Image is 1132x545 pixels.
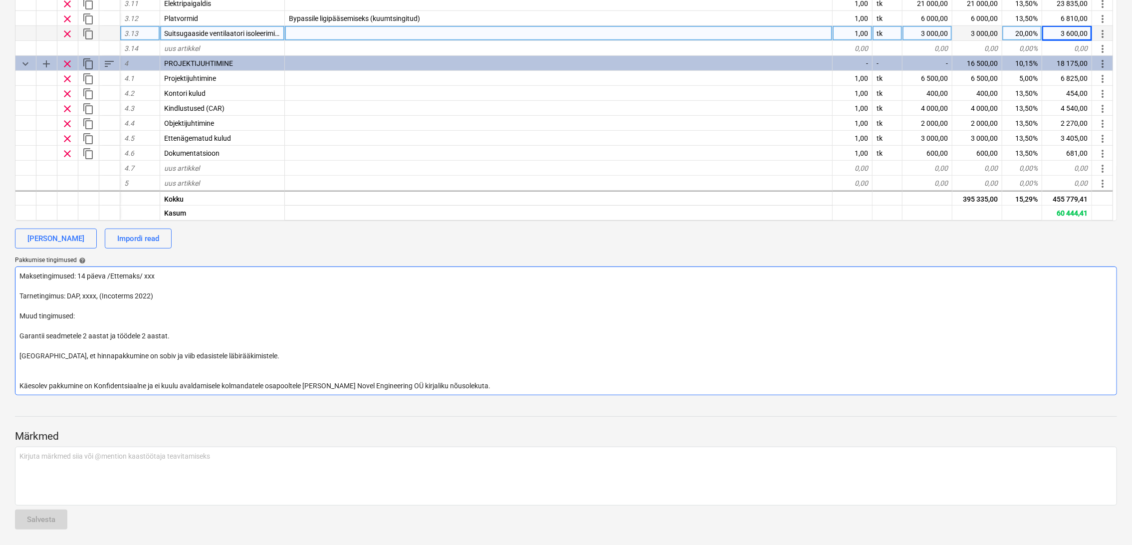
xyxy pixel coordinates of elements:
div: 13,50% [1002,116,1042,131]
span: Rohkem toiminguid [1097,43,1109,55]
span: Eemalda rida [61,133,73,145]
span: 4.5 [124,134,134,142]
button: [PERSON_NAME] [15,229,97,249]
div: 1,00 [833,86,873,101]
div: 3 600,00 [1042,26,1092,41]
div: 1,00 [833,101,873,116]
div: 6 000,00 [903,11,952,26]
span: Rohkem toiminguid [1097,73,1109,85]
span: Ahenda kategooria [19,58,31,70]
span: Bypassile ligipääsemiseks (kuumtsingitud) [289,14,420,22]
span: Rohkem toiminguid [1097,118,1109,130]
div: 18 175,00 [1042,56,1092,71]
div: 0,00 [952,176,1002,191]
span: 4.7 [124,164,134,172]
div: 0,00 [1042,41,1092,56]
div: 6 500,00 [903,71,952,86]
div: 0,00 [903,176,952,191]
span: help [77,257,86,264]
span: Rohkem toiminguid [1097,178,1109,190]
span: Objektijuhtimine [164,119,214,127]
div: tk [873,71,903,86]
div: tk [873,86,903,101]
div: 0,00 [1042,176,1092,191]
span: Dubleeri rida [82,28,94,40]
span: Dubleeri rida [82,13,94,25]
div: 1,00 [833,11,873,26]
span: Dubleeri kategooriat [82,58,94,70]
div: 13,50% [1002,101,1042,116]
span: 4.6 [124,149,134,157]
div: tk [873,146,903,161]
div: 2 000,00 [903,116,952,131]
div: 0,00 [833,161,873,176]
div: 1,00 [833,146,873,161]
span: 3.14 [124,44,138,52]
textarea: Maksetingimused: 14 päeva /Ettemaks/ xxx Tarnetingimus: DAP, xxxx, (Incoterms 2022) Muud tingimus... [15,267,1117,395]
div: 13,50% [1002,131,1042,146]
span: Sorteeri read kategooriasiseselt [103,58,115,70]
span: Eemalda rida [61,13,73,25]
span: Rohkem toiminguid [1097,163,1109,175]
span: Dubleeri rida [82,133,94,145]
div: 13,50% [1002,146,1042,161]
div: 3 000,00 [903,131,952,146]
span: 3.13 [124,29,138,37]
div: 6 500,00 [952,71,1002,86]
span: Rohkem toiminguid [1097,148,1109,160]
div: 2 000,00 [952,116,1002,131]
div: 0,00 [833,41,873,56]
div: 6 000,00 [952,11,1002,26]
div: Kasum [160,205,285,220]
div: tk [873,116,903,131]
div: 3 405,00 [1042,131,1092,146]
div: 0,00 [952,41,1002,56]
div: Impordi read [117,232,159,245]
span: uus artikkel [164,179,200,187]
div: 0,00% [1002,161,1042,176]
div: 454,00 [1042,86,1092,101]
div: 0,00% [1002,176,1042,191]
div: 455 779,41 [1042,190,1092,205]
div: 3 000,00 [903,26,952,41]
iframe: Chat Widget [1082,497,1132,545]
div: 1,00 [833,26,873,41]
div: 600,00 [952,146,1002,161]
div: 13,50% [1002,11,1042,26]
div: 3 000,00 [952,26,1002,41]
div: 600,00 [903,146,952,161]
div: 400,00 [952,86,1002,101]
div: 1,00 [833,116,873,131]
span: 3.12 [124,14,138,22]
span: Dubleeri rida [82,118,94,130]
div: 20,00% [1002,26,1042,41]
div: 15,29% [1002,190,1042,205]
div: 1,00 [833,71,873,86]
span: Eemalda rida [61,103,73,115]
div: Pakkumise tingimused [15,257,1117,265]
div: 4 000,00 [903,101,952,116]
div: 0,00 [903,161,952,176]
div: 60 444,41 [1042,205,1092,220]
div: 5,00% [1002,71,1042,86]
div: tk [873,11,903,26]
span: Kindlustused (CAR) [164,104,225,112]
div: 13,50% [1002,86,1042,101]
div: tk [873,26,903,41]
div: 4 540,00 [1042,101,1092,116]
div: Kokku [160,190,285,205]
span: uus artikkel [164,164,200,172]
span: Eemalda rida [61,58,73,70]
div: 681,00 [1042,146,1092,161]
div: - [833,56,873,71]
span: 4.4 [124,119,134,127]
span: Eemalda rida [61,148,73,160]
span: Dokumentatsioon [164,149,220,157]
div: 4 000,00 [952,101,1002,116]
span: 4.3 [124,104,134,112]
span: Rohkem toiminguid [1097,28,1109,40]
div: 3 000,00 [952,131,1002,146]
div: 6 825,00 [1042,71,1092,86]
span: 5 [124,179,128,187]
